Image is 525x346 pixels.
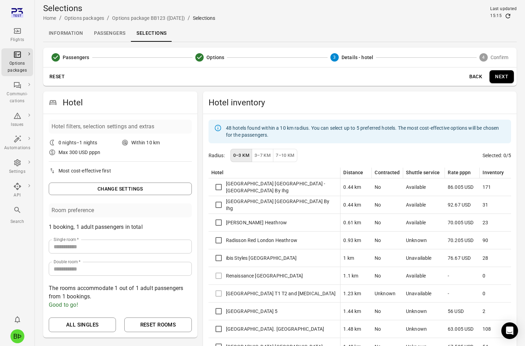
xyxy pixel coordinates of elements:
button: Reset [46,70,68,83]
button: Notifications [10,313,24,327]
h1: Selections [43,3,215,14]
a: Home [43,15,56,21]
div: Max 300 USD pppn [58,149,100,156]
button: Baldur Þór Emilsson [Tomas Test] [8,327,27,346]
label: Double room [54,259,80,265]
td: 63.005 USD [445,320,480,338]
td: 2 [480,303,511,320]
li: / [59,14,62,22]
div: Radius: [209,152,225,159]
td: - [445,285,480,303]
th: Inventory [480,168,511,178]
td: Unknown [403,232,445,249]
td: No [372,249,403,267]
td: 86.005 USD [445,178,480,196]
a: Options packages [1,48,33,76]
a: Issues [1,110,33,130]
td: 1.48 km [340,320,372,338]
td: 23 [480,214,511,232]
td: No [372,267,403,285]
div: Settings [4,168,30,175]
td: No [372,196,403,214]
td: 0 [480,285,511,303]
div: BÞ [10,329,24,343]
div: Automations [4,145,30,152]
td: 0.44 km [340,178,372,196]
td: No [372,320,403,338]
td: Available [403,196,445,214]
td: Available [403,267,445,285]
a: Passengers [88,25,131,42]
a: API [1,180,33,201]
td: Available [403,178,445,196]
button: Next [489,70,514,83]
td: 0.61 km [340,214,372,232]
td: Unknown [403,320,445,338]
button: All singles [49,317,116,332]
div: Hotel filters, selection settings and extras [52,122,155,131]
td: 70.005 USD [445,214,480,232]
a: Flights [1,25,33,46]
td: Available [403,214,445,232]
td: 0.93 km [340,232,372,249]
div: [PERSON_NAME] Heathrow [211,215,338,230]
div: Communi-cations [4,91,30,105]
th: Rate pppn [445,168,480,178]
div: [GEOGRAPHIC_DATA] [GEOGRAPHIC_DATA] - [GEOGRAPHIC_DATA] By Ihg [211,180,338,194]
th: Contracted [372,168,403,178]
td: 90 [480,232,511,249]
p: 1 booking, 1 adult passengers in total [49,223,192,231]
td: 28 [480,249,511,267]
div: Hotels within different radiuses [230,149,297,162]
p: Good to go! [49,301,192,309]
td: 0 [480,267,511,285]
div: API [4,192,30,199]
td: 1.23 km [340,285,372,303]
div: Selected: 0/5 [483,152,511,159]
span: Hotel inventory [209,97,511,108]
button: Reset rooms [124,317,191,332]
div: ibis Styles [GEOGRAPHIC_DATA] [211,251,338,265]
div: Open Intercom Messenger [501,322,518,339]
div: [GEOGRAPHIC_DATA] [GEOGRAPHIC_DATA] By Ihg [211,198,338,212]
div: Renaissance [GEOGRAPHIC_DATA] [211,268,338,283]
div: Flights [4,37,30,43]
td: 76.67 USD [445,249,480,267]
td: 92.67 USD [445,196,480,214]
td: No [372,178,403,196]
button: Back [464,70,487,83]
span: Passengers [63,54,89,61]
p: The rooms accommodate 1 out of 1 adult passengers from 1 bookings. [49,284,192,301]
td: 171 [480,178,511,196]
td: 1.44 km [340,303,372,320]
td: 0.44 km [340,196,372,214]
button: Search [1,204,33,227]
th: Shuttle service [403,168,445,178]
div: Room preference [52,206,94,215]
a: Communi-cations [1,79,33,107]
span: Details - hotel [342,54,373,61]
text: 4 [482,55,485,60]
text: 3 [333,55,336,60]
label: Single room [54,236,79,242]
span: Hotel [63,97,192,108]
div: Local navigation [43,25,517,42]
td: Unavailable [403,285,445,303]
span: Confirm [491,54,508,61]
div: Within 10 km [131,139,160,146]
th: Distance [340,168,372,178]
div: Most cost-effective first [58,167,111,174]
td: - [445,267,480,285]
td: 1.1 km [340,267,372,285]
td: 31 [480,196,511,214]
td: Unknown [372,285,403,303]
button: Hotels within a radius of 0–3 km [230,149,252,162]
div: Issues [4,121,30,128]
div: [GEOGRAPHIC_DATA] T1 T2 and [MEDICAL_DATA] [211,286,338,301]
a: Automations [1,133,33,154]
div: 48 hotels found within a 10 km radius. You can select up to 5 preferred hotels. The most cost-eff... [226,122,506,141]
td: 1 km [340,249,372,267]
div: Search [4,218,30,225]
div: 15:15 [490,13,502,19]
